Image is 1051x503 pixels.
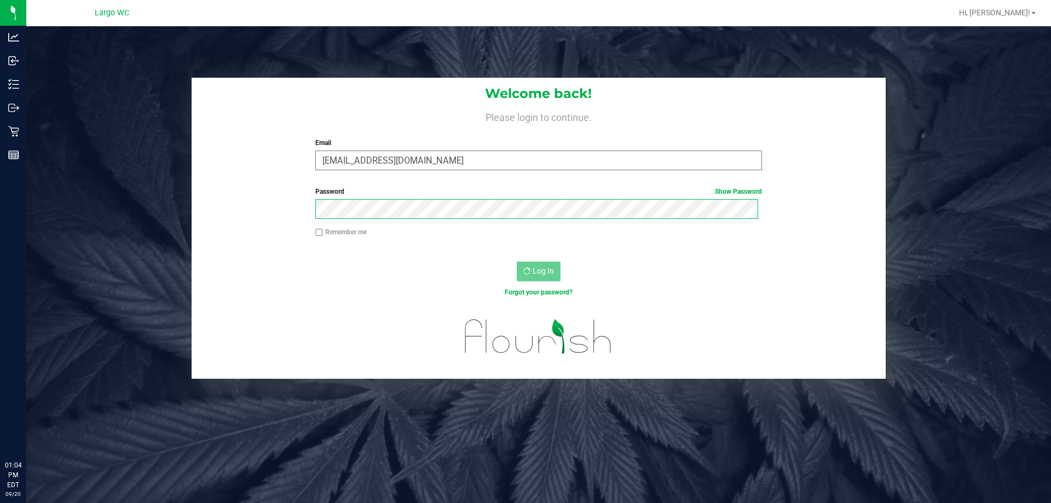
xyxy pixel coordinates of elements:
[192,109,886,123] h4: Please login to continue.
[5,460,21,490] p: 01:04 PM EDT
[315,188,344,195] span: Password
[505,288,573,296] a: Forgot your password?
[315,138,761,148] label: Email
[8,79,19,90] inline-svg: Inventory
[315,229,323,236] input: Remember me
[8,55,19,66] inline-svg: Inbound
[8,32,19,43] inline-svg: Analytics
[715,188,762,195] a: Show Password
[315,227,367,237] label: Remember me
[452,309,625,365] img: flourish_logo.svg
[8,102,19,113] inline-svg: Outbound
[8,126,19,137] inline-svg: Retail
[959,8,1030,17] span: Hi, [PERSON_NAME]!
[95,8,129,18] span: Largo WC
[517,262,561,281] button: Log In
[533,267,554,275] span: Log In
[192,86,886,101] h1: Welcome back!
[5,490,21,498] p: 09/20
[8,149,19,160] inline-svg: Reports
